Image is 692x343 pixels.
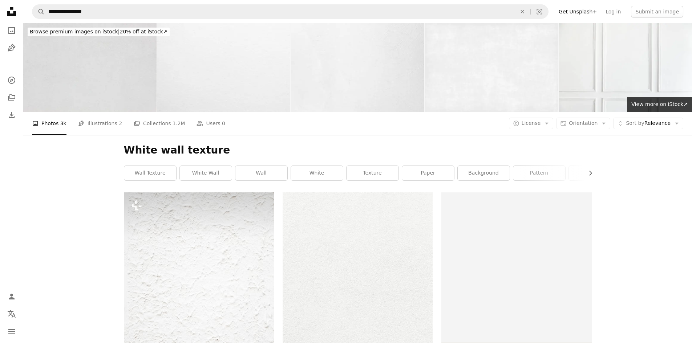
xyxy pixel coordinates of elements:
a: background [458,166,510,180]
span: Browse premium images on iStock | [30,29,120,34]
span: 20% off at iStock ↗ [30,29,167,34]
button: scroll list to the right [584,166,592,180]
span: 2 [119,119,122,127]
a: Illustrations 2 [78,112,122,135]
span: View more on iStock ↗ [631,101,688,107]
a: View more on iStock↗ [627,97,692,112]
button: Clear [514,5,530,19]
img: Interior white wall paneling decoration [559,23,692,112]
button: Visual search [531,5,548,19]
h1: White wall texture [124,144,592,157]
button: License [509,118,554,129]
button: Orientation [556,118,610,129]
a: Photos [4,23,19,38]
a: Illustrations [4,41,19,55]
a: wall [235,166,287,180]
a: texture [347,166,398,180]
span: Sort by [626,120,644,126]
a: Get Unsplash+ [554,6,601,17]
a: Download History [4,108,19,122]
a: Log in [601,6,625,17]
img: Background White Light Grey Total Grunge Abstract Concrete Cement Wall Paper Texture Platinum Gre... [425,23,558,112]
form: Find visuals sitewide [32,4,549,19]
a: a white surface with cracks [124,302,274,308]
img: White watercolor paper texture [157,23,291,112]
a: pattern [513,166,565,180]
img: White cement wall background in vintage style [291,23,424,112]
span: Orientation [569,120,598,126]
a: white wall [180,166,232,180]
a: white [291,166,343,180]
a: white wall paint with black line [283,302,433,308]
button: Sort byRelevance [613,118,683,129]
span: 0 [222,119,225,127]
a: grey [569,166,621,180]
button: Language [4,307,19,321]
a: paper [402,166,454,180]
a: Collections 1.2M [134,112,185,135]
img: White wall stucco plaster texture background [23,23,157,112]
span: 1.2M [173,119,185,127]
button: Menu [4,324,19,339]
button: Submit an image [631,6,683,17]
span: Relevance [626,120,671,127]
a: wall texture [124,166,176,180]
span: License [522,120,541,126]
a: Browse premium images on iStock|20% off at iStock↗ [23,23,174,41]
a: Collections [4,90,19,105]
a: Log in / Sign up [4,289,19,304]
button: Search Unsplash [32,5,45,19]
a: Users 0 [197,112,225,135]
a: Explore [4,73,19,87]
